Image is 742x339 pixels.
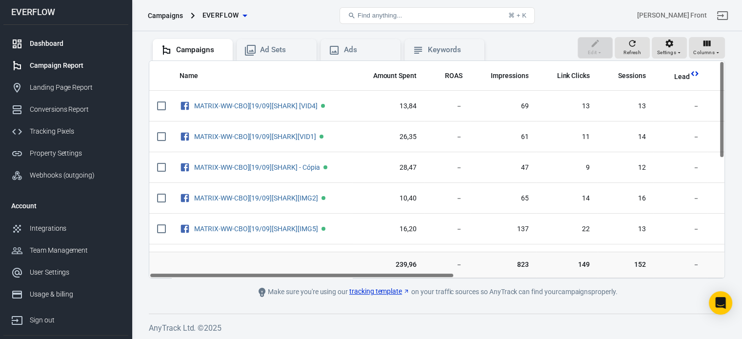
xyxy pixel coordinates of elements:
[260,45,309,55] div: Ad Sets
[149,61,724,278] div: scrollable content
[176,45,225,55] div: Campaigns
[194,164,321,171] span: MATRIX-WW-CBO][19/09][SHARK] - Cópia
[30,126,120,137] div: Tracking Pixels
[544,224,590,234] span: 22
[194,195,320,201] span: MATRIX-WW-CBO][19/09][SHARK][IMG2]
[194,102,318,110] a: MATRIX-WW-CBO][19/09][SHARK] [VID4]
[3,120,128,142] a: Tracking Pixels
[180,131,190,142] svg: Facebook Ads
[478,132,529,142] span: 61
[3,239,128,261] a: Team Management
[662,101,700,111] span: －
[557,71,590,81] span: Link Clicks
[148,11,183,20] div: Campaigns
[605,194,646,203] span: 16
[478,260,529,270] span: 823
[478,194,529,203] span: 65
[194,194,318,202] a: MATRIX-WW-CBO][19/09][SHARK][IMG2]
[478,101,529,111] span: 69
[491,70,529,81] span: The number of times your ads were on screen.
[605,224,646,234] span: 13
[618,71,646,81] span: Sessions
[605,101,646,111] span: 13
[30,39,120,49] div: Dashboard
[321,196,325,200] span: Active
[662,72,690,82] span: Lead
[358,12,402,19] span: Find anything...
[605,163,646,173] span: 12
[445,71,462,81] span: ROAS
[605,71,646,81] span: Sessions
[194,225,320,232] span: MATRIX-WW-CBO][19/09][SHARK][IMG5]
[662,224,700,234] span: －
[194,133,318,140] span: MATRIX-WW-CBO][19/09][SHARK][VID1]
[605,132,646,142] span: 14
[361,224,417,234] span: 16,20
[662,163,700,173] span: －
[30,104,120,115] div: Conversions Report
[361,70,417,81] span: The estimated total amount of money you've spent on your campaign, ad set or ad during its schedule.
[432,70,462,81] span: The total return on ad spend
[199,6,251,24] button: EVERFLOW
[149,322,725,334] h6: AnyTrack Ltd. © 2025
[3,283,128,305] a: Usage & billing
[491,71,529,81] span: Impressions
[662,194,700,203] span: －
[3,33,128,55] a: Dashboard
[30,170,120,180] div: Webhooks (outgoing)
[3,142,128,164] a: Property Settings
[711,4,734,27] a: Sign out
[432,163,462,173] span: －
[30,148,120,159] div: Property Settings
[30,289,120,299] div: Usage & billing
[544,260,590,270] span: 149
[361,260,417,270] span: 239,96
[3,8,128,17] div: EVERFLOW
[323,165,327,169] span: Active
[693,48,715,57] span: Columns
[544,70,590,81] span: The number of clicks on links within the ad that led to advertiser-specified destinations
[340,7,535,24] button: Find anything...⌘ + K
[637,10,707,20] div: Account id: KGa5hiGJ
[544,163,590,173] span: 9
[557,70,590,81] span: The number of clicks on links within the ad that led to advertiser-specified destinations
[3,218,128,239] a: Integrations
[674,72,690,82] span: Lead
[180,161,190,173] svg: Facebook Ads
[478,163,529,173] span: 47
[321,227,325,231] span: Active
[194,102,319,109] span: MATRIX-WW-CBO][19/09][SHARK] [VID4]
[544,101,590,111] span: 13
[709,291,732,315] div: Open Intercom Messenger
[3,99,128,120] a: Conversions Report
[662,260,700,270] span: －
[361,101,417,111] span: 13,84
[657,48,676,57] span: Settings
[615,37,650,59] button: Refresh
[320,135,323,139] span: Active
[652,37,687,59] button: Settings
[3,164,128,186] a: Webhooks (outgoing)
[544,194,590,203] span: 14
[202,9,239,21] span: EVERFLOW
[344,45,393,55] div: Ads
[689,37,725,59] button: Columns
[432,101,462,111] span: －
[373,71,417,81] span: Amount Spent
[3,305,128,331] a: Sign out
[194,225,318,233] a: MATRIX-WW-CBO][19/09][SHARK][IMG5]
[361,194,417,203] span: 10,40
[373,70,417,81] span: The estimated total amount of money you've spent on your campaign, ad set or ad during its schedule.
[432,194,462,203] span: －
[544,132,590,142] span: 11
[432,260,462,270] span: －
[3,261,128,283] a: User Settings
[194,133,316,140] a: MATRIX-WW-CBO][19/09][SHARK][VID1]
[180,71,198,81] span: Name
[349,286,410,297] a: tracking template
[218,286,657,298] div: Make sure you're using our on your traffic sources so AnyTrack can find your campaigns properly.
[30,245,120,256] div: Team Management
[508,12,526,19] div: ⌘ + K
[3,77,128,99] a: Landing Page Report
[30,315,120,325] div: Sign out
